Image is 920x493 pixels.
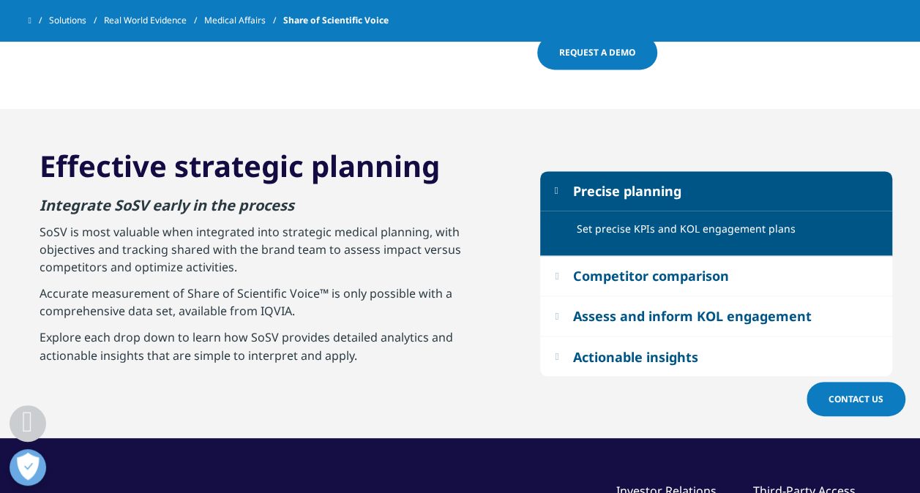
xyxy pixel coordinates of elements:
[572,347,698,365] div: Actionable insights
[104,7,204,34] a: Real World Evidence
[572,182,681,200] div: Precise planning
[40,223,507,285] p: SoSV is most valuable when integrated into strategic medical planning, with objectives and tracki...
[10,449,46,486] button: Open Preferences
[829,393,883,405] span: Contact Us
[40,285,507,328] p: Accurate measurement of Share of Scientific Voice™ is only possible with a comprehensive data set...
[540,256,892,296] button: Competitor comparison
[807,382,905,416] a: Contact Us
[40,195,294,215] strong: Integrate SoSV early in the process
[204,7,283,34] a: Medical Affairs
[577,222,881,244] p: Set precise KPIs and KOL engagement plans
[40,146,440,197] h2: Effective strategic planning
[540,296,892,336] button: Assess and inform KOL engagement
[40,328,507,372] p: Explore each drop down to learn how SoSV provides detailed analytics and actionable insights that...
[49,7,104,34] a: Solutions
[559,46,635,59] span: Request a demo
[540,171,892,211] button: Precise planning
[572,267,728,285] div: Competitor comparison
[537,35,657,69] a: Request a demo
[572,307,811,325] div: Assess and inform KOL engagement
[283,7,389,34] span: Share of Scientific Voice
[540,336,892,376] button: Actionable insights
